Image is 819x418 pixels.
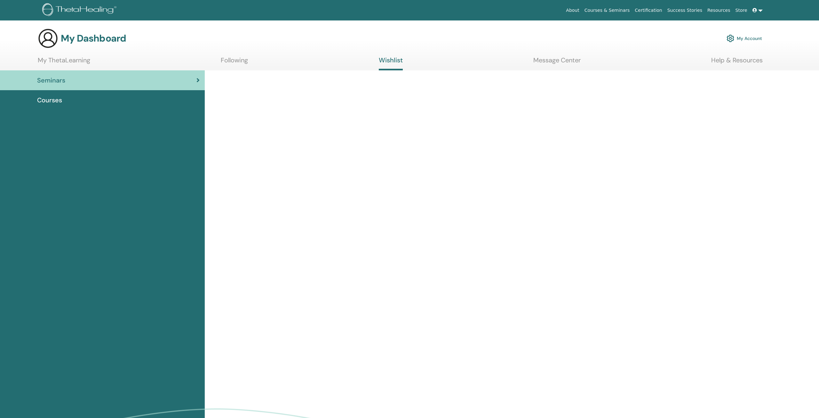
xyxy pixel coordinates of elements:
a: Message Center [533,56,581,69]
a: My Account [727,31,762,45]
span: Seminars [37,75,65,85]
img: logo.png [42,3,119,18]
h3: My Dashboard [61,33,126,44]
a: Help & Resources [711,56,763,69]
a: Store [733,4,750,16]
a: About [563,4,582,16]
a: Wishlist [379,56,403,70]
img: cog.svg [727,33,734,44]
a: Resources [705,4,733,16]
a: Courses & Seminars [582,4,632,16]
img: generic-user-icon.jpg [38,28,58,49]
a: Certification [632,4,664,16]
a: Success Stories [665,4,705,16]
a: Following [221,56,248,69]
span: Courses [37,95,62,105]
a: My ThetaLearning [38,56,90,69]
